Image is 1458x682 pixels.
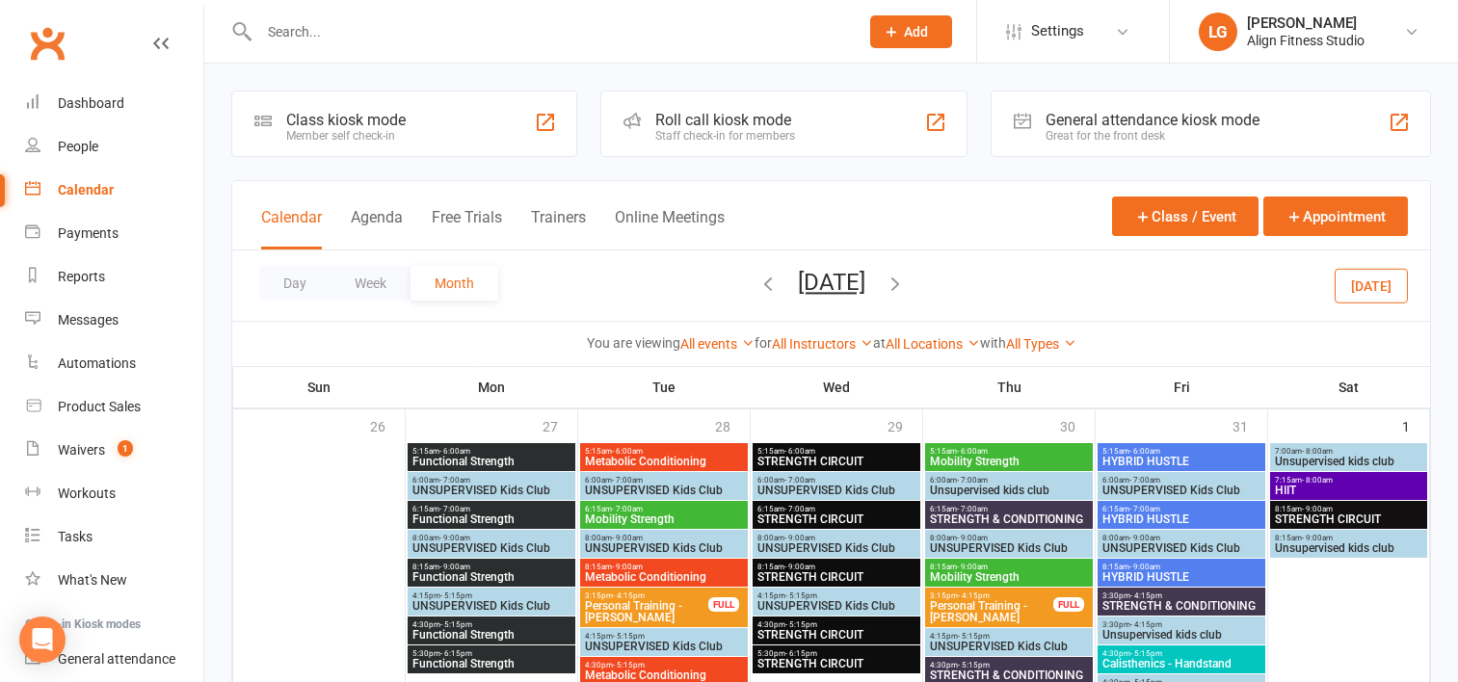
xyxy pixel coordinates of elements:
div: Open Intercom Messenger [19,616,66,663]
span: 5:15am [411,447,571,456]
span: - 6:00am [612,447,643,456]
span: UNSUPERVISED Kids Club [1101,485,1261,496]
span: 5:30pm [411,649,571,658]
span: - 6:00am [1129,447,1160,456]
span: 8:15am [1274,534,1424,542]
span: 5:15am [929,447,1089,456]
button: Agenda [351,208,403,249]
a: Tasks [25,515,203,559]
span: 8:15am [929,563,1089,571]
span: STRENGTH & CONDITIONING [929,513,1089,525]
input: Search... [253,18,845,45]
span: 6:15am [756,505,916,513]
span: STRENGTH CIRCUIT [756,456,916,467]
span: 4:30pm [1101,649,1261,658]
span: STRENGTH & CONDITIONING [1101,600,1261,612]
a: Product Sales [25,385,203,429]
span: 8:00am [411,534,571,542]
span: - 7:00am [612,505,643,513]
span: - 6:00am [957,447,988,456]
span: - 9:00am [612,563,643,571]
div: LG [1199,13,1237,51]
span: Unsupervised kids club [929,485,1089,496]
span: - 9:00am [1302,505,1333,513]
span: - 9:00am [612,534,643,542]
span: 6:15am [411,505,571,513]
span: UNSUPERVISED Kids Club [1101,542,1261,554]
div: FULL [1053,597,1084,612]
span: Mobility Strength [929,571,1089,583]
div: Messages [58,312,119,328]
strong: You are viewing [587,335,680,351]
span: UNSUPERVISED Kids Club [756,485,916,496]
span: - 9:00am [957,534,988,542]
span: 5:30pm [756,649,916,658]
span: Unsupervised kids club [1101,629,1261,641]
span: 8:15am [584,563,744,571]
div: Reports [58,269,105,284]
span: Metabolic Conditioning [584,456,744,467]
span: UNSUPERVISED Kids Club [584,485,744,496]
span: 4:30pm [756,620,916,629]
span: - 7:00am [439,505,470,513]
div: 28 [715,409,750,441]
span: 8:15am [756,563,916,571]
a: Dashboard [25,82,203,125]
span: - 9:00am [1302,534,1333,542]
span: - 8:00am [1302,447,1333,456]
span: 7:00am [1274,447,1424,456]
span: 6:00am [584,476,744,485]
div: Great for the front desk [1046,129,1259,143]
span: - 5:15pm [613,661,645,669]
span: - 7:00am [439,476,470,485]
div: Tasks [58,529,93,544]
span: UNSUPERVISED Kids Club [756,600,916,612]
th: Wed [751,367,923,407]
span: STRENGTH CIRCUIT [756,629,916,641]
div: Dashboard [58,95,124,111]
strong: at [873,335,886,351]
span: Personal Training - [PERSON_NAME] [584,600,709,623]
th: Fri [1096,367,1268,407]
span: STRENGTH & CONDITIONING [929,669,1089,681]
span: - 4:15pm [1130,591,1162,600]
button: Class / Event [1112,197,1259,236]
span: 3:15pm [929,591,1054,600]
span: - 5:15pm [785,591,817,600]
a: Messages [25,299,203,342]
div: Automations [58,355,136,371]
span: - 8:00am [1302,476,1333,485]
span: - 5:15pm [958,632,990,641]
span: - 5:15pm [1130,649,1162,658]
a: Payments [25,212,203,255]
span: UNSUPERVISED Kids Club [584,542,744,554]
a: All Types [1006,336,1076,352]
button: Online Meetings [615,208,725,249]
span: 8:00am [929,534,1089,542]
span: - 7:00am [612,476,643,485]
span: - 5:15pm [440,591,472,600]
button: Free Trials [432,208,502,249]
span: - 7:00am [957,505,988,513]
span: 5:15am [1101,447,1261,456]
span: STRENGTH CIRCUIT [756,658,916,669]
span: UNSUPERVISED Kids Club [584,641,744,652]
span: - 5:15pm [958,661,990,669]
span: 8:15am [1101,563,1261,571]
div: 31 [1233,409,1267,441]
span: UNSUPERVISED Kids Club [929,641,1089,652]
span: - 5:15pm [785,620,817,629]
span: UNSUPERVISED Kids Club [929,542,1089,554]
span: 4:15pm [411,591,571,600]
span: 8:15am [1274,505,1424,513]
span: Functional Strength [411,629,571,641]
span: Functional Strength [411,571,571,583]
span: Unsupervised kids club [1274,456,1424,467]
span: 8:15am [411,563,571,571]
span: UNSUPERVISED Kids Club [411,600,571,612]
span: UNSUPERVISED Kids Club [756,542,916,554]
a: Automations [25,342,203,385]
span: 3:30pm [1101,620,1261,629]
button: [DATE] [798,269,865,296]
span: Functional Strength [411,658,571,669]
